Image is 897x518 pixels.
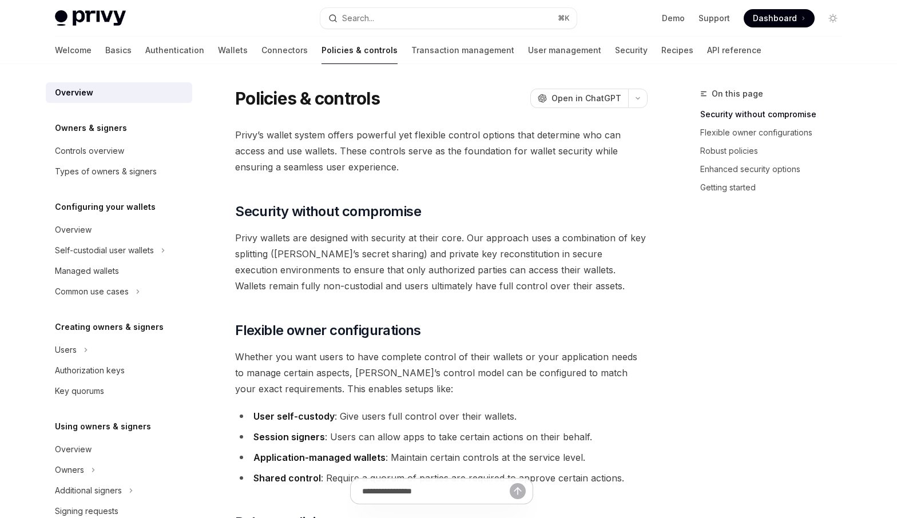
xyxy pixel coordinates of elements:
a: Enhanced security options [700,160,851,178]
a: Wallets [218,37,248,64]
div: Managed wallets [55,264,119,278]
span: Security without compromise [235,202,421,221]
a: Policies & controls [322,37,398,64]
div: Owners [55,463,84,477]
a: Basics [105,37,132,64]
div: Users [55,343,77,357]
a: Getting started [700,178,851,197]
a: Key quorums [46,381,192,401]
button: Open in ChatGPT [530,89,628,108]
div: Types of owners & signers [55,165,157,178]
div: Additional signers [55,484,122,497]
input: Ask a question... [362,479,510,504]
div: Search... [342,11,374,25]
a: Support [698,13,730,24]
span: Open in ChatGPT [551,93,621,104]
a: User management [528,37,601,64]
h5: Creating owners & signers [55,320,164,334]
a: Robust policies [700,142,851,160]
span: Privy’s wallet system offers powerful yet flexible control options that determine who can access ... [235,127,648,175]
div: Overview [55,223,92,237]
a: Overview [46,82,192,103]
h5: Owners & signers [55,121,127,135]
img: light logo [55,10,126,26]
a: Recipes [661,37,693,64]
a: Demo [662,13,685,24]
span: Flexible owner configurations [235,321,421,340]
a: Types of owners & signers [46,161,192,182]
a: Overview [46,439,192,460]
h5: Using owners & signers [55,420,151,433]
li: : Require a quorum of parties are required to approve certain actions. [235,470,648,486]
a: Overview [46,220,192,240]
li: : Users can allow apps to take certain actions on their behalf. [235,429,648,445]
span: Dashboard [753,13,797,24]
a: Dashboard [744,9,815,27]
div: Self-custodial user wallets [55,244,154,257]
button: Toggle Common use cases section [46,281,192,302]
span: On this page [712,87,763,101]
strong: User self-custody [253,411,335,422]
span: Privy wallets are designed with security at their core. Our approach uses a combination of key sp... [235,230,648,294]
a: Controls overview [46,141,192,161]
a: Flexible owner configurations [700,123,851,142]
a: Transaction management [411,37,514,64]
button: Send message [510,483,526,499]
a: Authorization keys [46,360,192,381]
div: Authorization keys [55,364,125,377]
li: : Maintain certain controls at the service level. [235,449,648,465]
button: Open search [320,8,577,29]
div: Key quorums [55,384,104,398]
button: Toggle Owners section [46,460,192,480]
a: Welcome [55,37,92,64]
a: API reference [707,37,761,64]
strong: Application-managed wallets [253,452,386,463]
li: : Give users full control over their wallets. [235,408,648,424]
a: Authentication [145,37,204,64]
a: Connectors [261,37,308,64]
span: ⌘ K [558,14,570,23]
div: Overview [55,86,93,99]
a: Security without compromise [700,105,851,123]
button: Toggle Self-custodial user wallets section [46,240,192,261]
strong: Shared control [253,472,321,484]
div: Common use cases [55,285,129,298]
div: Controls overview [55,144,124,158]
a: Managed wallets [46,261,192,281]
span: Whether you want users to have complete control of their wallets or your application needs to man... [235,349,648,397]
div: Overview [55,443,92,456]
button: Toggle Additional signers section [46,480,192,501]
div: Signing requests [55,504,118,518]
h5: Configuring your wallets [55,200,156,214]
strong: Session signers [253,431,325,443]
a: Security [615,37,648,64]
button: Toggle dark mode [824,9,842,27]
h1: Policies & controls [235,88,380,109]
button: Toggle Users section [46,340,192,360]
